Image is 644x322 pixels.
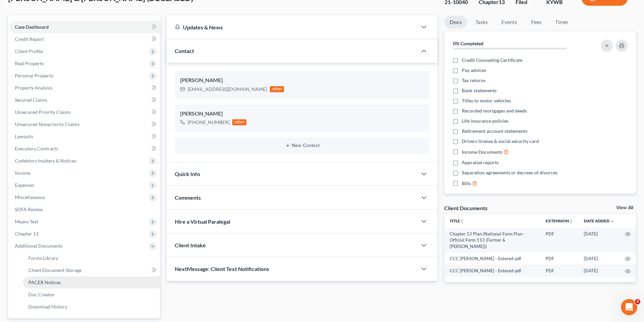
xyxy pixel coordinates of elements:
a: Doc Creator [23,289,160,301]
span: Chapter 13 [15,231,39,237]
span: Client Profile [15,48,43,54]
div: other [270,86,284,92]
a: Forms Library [23,252,160,264]
span: Additional Documents [15,243,63,249]
td: Chapter 13 Plan (National Form Plan - Official Form 113 (Farmer & [PERSON_NAME])) [444,228,540,252]
span: Doc Creator [28,292,55,297]
span: Lawsuits [15,133,33,139]
span: Recorded mortgages and deeds [462,107,527,114]
span: 3 [635,299,640,304]
td: PDF [540,252,578,265]
a: Extensionunfold_more [546,218,573,223]
span: Property Analysis [15,85,52,91]
div: Client Documents [444,204,487,212]
div: [EMAIL_ADDRESS][DOMAIN_NAME] [188,86,267,93]
a: SOFA Review [9,203,160,216]
div: [PERSON_NAME] [180,76,424,84]
a: Timer [550,16,574,29]
span: Pay advices [462,67,486,74]
a: Docs [444,16,467,29]
span: Income Documents [462,149,502,155]
a: Download History [23,301,160,313]
span: Unsecured Priority Claims [15,109,71,115]
a: Date Added expand_more [584,218,614,223]
span: Drivers license & social security card [462,138,539,145]
a: Property Analysis [9,82,160,94]
span: Case Dashboard [15,24,49,30]
div: [PERSON_NAME] [180,110,424,118]
span: Credit Report [15,36,44,42]
td: [DATE] [578,252,620,265]
span: Separation agreements or decrees of divorces [462,169,557,176]
a: PACER Notices [23,276,160,289]
span: Executory Contracts [15,146,58,151]
i: unfold_more [569,219,573,223]
td: CCC [PERSON_NAME] - Entered-pdf [444,265,540,277]
span: Retirement account statements [462,128,527,134]
a: Secured Claims [9,94,160,106]
i: expand_more [610,219,614,223]
span: Client Document Storage [28,267,81,273]
a: Lawsuits [9,130,160,143]
span: Contact [175,48,194,54]
span: Miscellaneous [15,194,45,200]
span: PACER Notices [28,279,61,285]
div: [PHONE_NUMBER] [188,119,230,126]
span: Secured Claims [15,97,47,103]
td: [DATE] [578,265,620,277]
span: Means Test [15,219,38,224]
span: Life insurance policies [462,118,508,124]
span: Personal Property [15,73,53,78]
span: Quick Info [175,171,200,177]
a: Client Document Storage [23,264,160,276]
a: Tasks [470,16,493,29]
button: New Contact [180,143,424,148]
a: Executory Contracts [9,143,160,155]
span: Titles to motor vehicles [462,97,511,104]
span: Hire a Virtual Paralegal [175,218,230,225]
a: Titleunfold_more [450,218,464,223]
strong: 0% Completed [453,41,483,46]
span: Client Intake [175,242,206,248]
a: Events [496,16,523,29]
span: Tax returns [462,77,485,84]
span: Real Property [15,60,44,66]
a: Unsecured Priority Claims [9,106,160,118]
span: NextMessage: Client Text Notifications [175,266,269,272]
div: Updates & News [175,24,409,31]
td: [DATE] [578,228,620,252]
span: Expenses [15,182,34,188]
div: other [232,119,246,125]
span: Unsecured Nonpriority Claims [15,121,79,127]
span: Codebtors Insiders & Notices [15,158,76,164]
a: Fees [525,16,547,29]
span: Bank statements [462,87,497,94]
span: SOFA Review [15,206,43,212]
a: Credit Report [9,33,160,45]
td: PDF [540,265,578,277]
span: Download History [28,304,67,309]
span: Appraisal reports [462,159,499,166]
span: Credit Counseling Certificate [462,57,522,64]
a: Case Dashboard [9,21,160,33]
td: CCC [PERSON_NAME] - Entered-pdf [444,252,540,265]
iframe: Intercom live chat [621,299,637,315]
span: Forms Library [28,255,58,261]
a: Unsecured Nonpriority Claims [9,118,160,130]
span: Income [15,170,30,176]
span: Comments [175,194,201,201]
a: View All [616,205,633,210]
i: unfold_more [460,219,464,223]
span: Bills [462,180,471,187]
td: PDF [540,228,578,252]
